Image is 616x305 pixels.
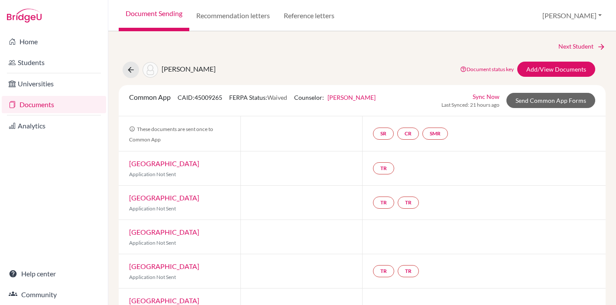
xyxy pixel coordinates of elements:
span: CAID: 45009265 [178,94,222,101]
span: Last Synced: 21 hours ago [441,101,499,109]
span: Common App [129,93,171,101]
span: Application Not Sent [129,239,176,246]
a: Add/View Documents [517,62,595,77]
span: Application Not Sent [129,274,176,280]
img: Bridge-U [7,9,42,23]
a: SR [373,128,394,140]
span: [PERSON_NAME] [162,65,216,73]
a: Community [2,286,106,303]
button: [PERSON_NAME] [538,7,606,24]
span: These documents are sent once to Common App [129,126,213,143]
a: Send Common App Forms [506,93,595,108]
a: Analytics [2,117,106,134]
a: [GEOGRAPHIC_DATA] [129,159,199,167]
span: Application Not Sent [129,171,176,177]
a: Universities [2,75,106,92]
a: TR [373,197,394,209]
a: TR [373,265,394,277]
a: Help center [2,265,106,282]
a: Document status key [460,66,514,72]
a: [GEOGRAPHIC_DATA] [129,193,199,202]
a: Sync Now [473,92,499,101]
span: FERPA Status: [229,94,287,101]
a: [PERSON_NAME] [327,94,376,101]
span: Application Not Sent [129,205,176,212]
a: [GEOGRAPHIC_DATA] [129,262,199,270]
a: SMR [422,128,448,140]
a: [GEOGRAPHIC_DATA] [129,296,199,305]
a: CR [397,128,419,140]
a: TR [398,265,419,277]
a: TR [398,197,419,209]
span: Counselor: [294,94,376,101]
a: Documents [2,96,106,113]
a: TR [373,162,394,174]
a: Students [2,54,106,71]
a: [GEOGRAPHIC_DATA] [129,228,199,236]
a: Home [2,33,106,50]
span: Waived [267,94,287,101]
a: Next Student [558,42,606,51]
